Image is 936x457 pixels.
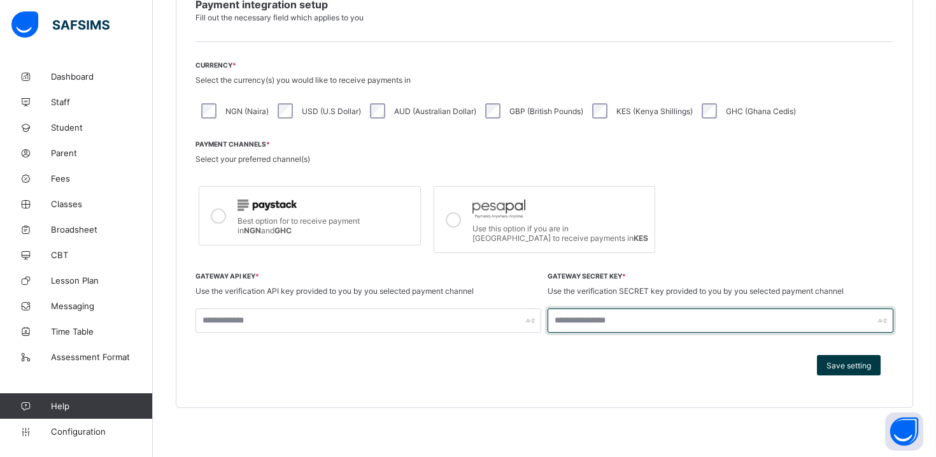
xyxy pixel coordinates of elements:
[302,106,361,116] label: USD (U.S Dollar)
[548,286,893,296] span: Use the verification SECRET key provided to you by you selected payment channel
[51,275,153,286] span: Lesson Plan
[51,401,152,411] span: Help
[472,224,648,243] span: Use this option if you are in [GEOGRAPHIC_DATA] to receive payments in
[195,13,364,22] span: Fill out the necessary field which applies to you
[726,106,796,116] label: GHC (Ghana Cedis)
[826,361,871,370] span: Save setting
[238,199,297,211] img: paystack.0b99254114f7d5403c0525f3550acd03.svg
[548,272,893,280] span: Gateway SECRET Key
[195,75,411,85] span: Select the currency(s) you would like to receive payments in
[51,97,153,107] span: Staff
[51,71,153,82] span: Dashboard
[195,272,541,280] span: Gateway API Key
[195,61,893,69] span: Currency
[274,226,292,235] b: GHC
[195,286,541,296] span: Use the verification API key provided to you by you selected payment channel
[634,233,648,243] b: KES
[51,301,153,311] span: Messaging
[195,154,310,164] span: Select your preferred channel(s)
[225,106,269,116] label: NGN (Naira)
[51,326,153,337] span: Time Table
[472,199,525,219] img: pesapal_logo.315eb9df747639953fab.png
[51,352,153,362] span: Assessment Format
[51,122,153,133] span: Student
[509,106,583,116] label: GBP (British Pounds)
[195,140,893,148] span: Payment Channels
[238,216,360,235] span: Best option for to receive payment in and
[51,224,153,235] span: Broadsheet
[885,412,923,451] button: Open asap
[616,106,693,116] label: KES (Kenya Shillings)
[51,199,153,209] span: Classes
[51,250,153,260] span: CBT
[394,106,476,116] label: AUD (Australian Dollar)
[244,226,261,235] b: NGN
[51,426,152,437] span: Configuration
[11,11,110,38] img: safsims
[51,173,153,184] span: Fees
[51,148,153,158] span: Parent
